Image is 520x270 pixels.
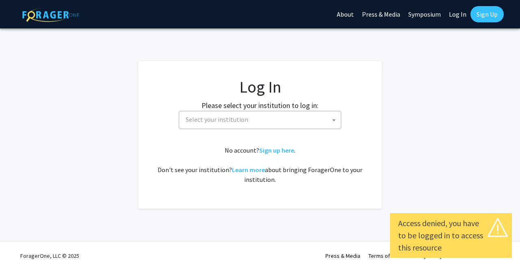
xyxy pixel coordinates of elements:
[179,111,341,129] span: Select your institution
[182,111,341,128] span: Select your institution
[398,217,504,254] div: Access denied, you have to be logged in to access this resource
[325,252,360,259] a: Press & Media
[154,77,366,97] h1: Log In
[154,145,366,184] div: No account? . Don't see your institution? about bringing ForagerOne to your institution.
[232,166,265,174] a: Learn more about bringing ForagerOne to your institution
[259,146,294,154] a: Sign up here
[186,115,248,123] span: Select your institution
[470,6,504,22] a: Sign Up
[201,100,318,111] label: Please select your institution to log in:
[22,8,79,22] img: ForagerOne Logo
[20,242,79,270] div: ForagerOne, LLC © 2025
[368,252,401,259] a: Terms of Use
